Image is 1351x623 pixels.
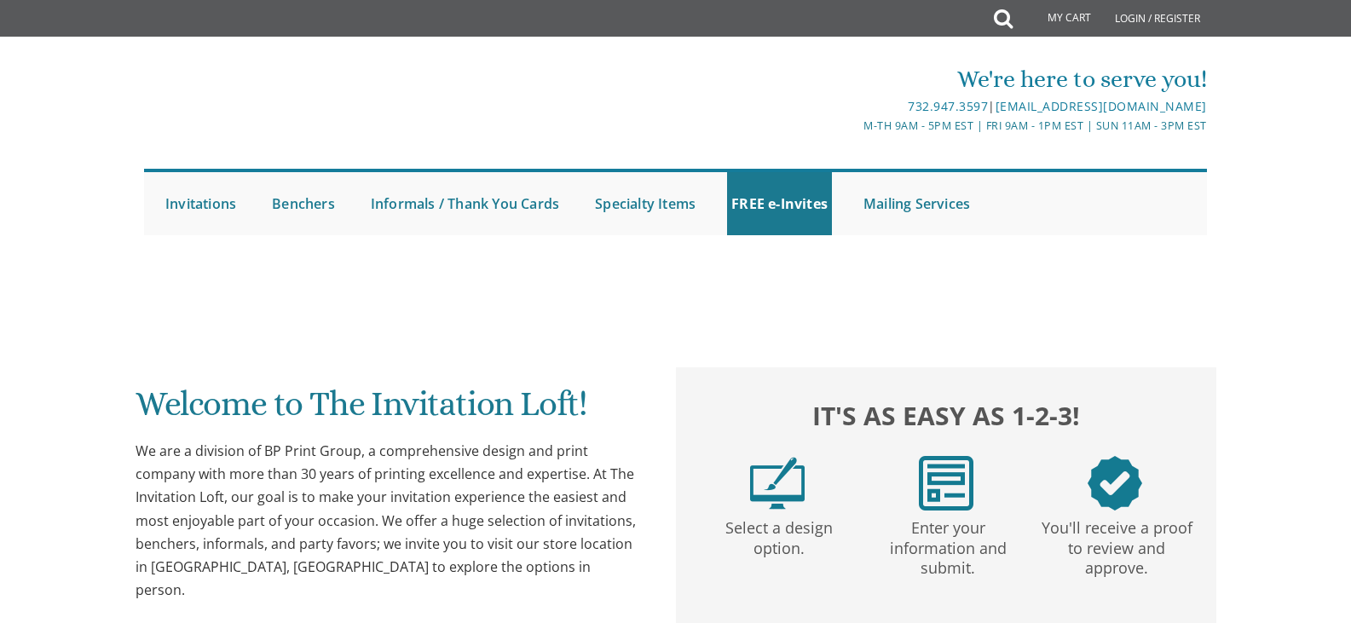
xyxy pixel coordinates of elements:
p: You'll receive a proof to review and approve. [1036,511,1198,579]
div: We are a division of BP Print Group, a comprehensive design and print company with more than 30 y... [136,440,642,602]
p: Select a design option. [698,511,860,559]
div: We're here to serve you! [499,62,1207,96]
a: FREE e-Invites [727,172,832,235]
a: [EMAIL_ADDRESS][DOMAIN_NAME] [996,98,1207,114]
h2: It's as easy as 1-2-3! [693,396,1199,435]
a: Informals / Thank You Cards [367,172,563,235]
p: Enter your information and submit. [867,511,1029,579]
a: 732.947.3597 [908,98,988,114]
div: M-Th 9am - 5pm EST | Fri 9am - 1pm EST | Sun 11am - 3pm EST [499,117,1207,135]
a: Invitations [161,172,240,235]
img: step1.png [750,456,805,511]
a: My Cart [1011,2,1103,36]
h1: Welcome to The Invitation Loft! [136,385,642,436]
a: Specialty Items [591,172,700,235]
img: step3.png [1088,456,1142,511]
a: Benchers [268,172,339,235]
div: | [499,96,1207,117]
img: step2.png [919,456,973,511]
a: Mailing Services [859,172,974,235]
